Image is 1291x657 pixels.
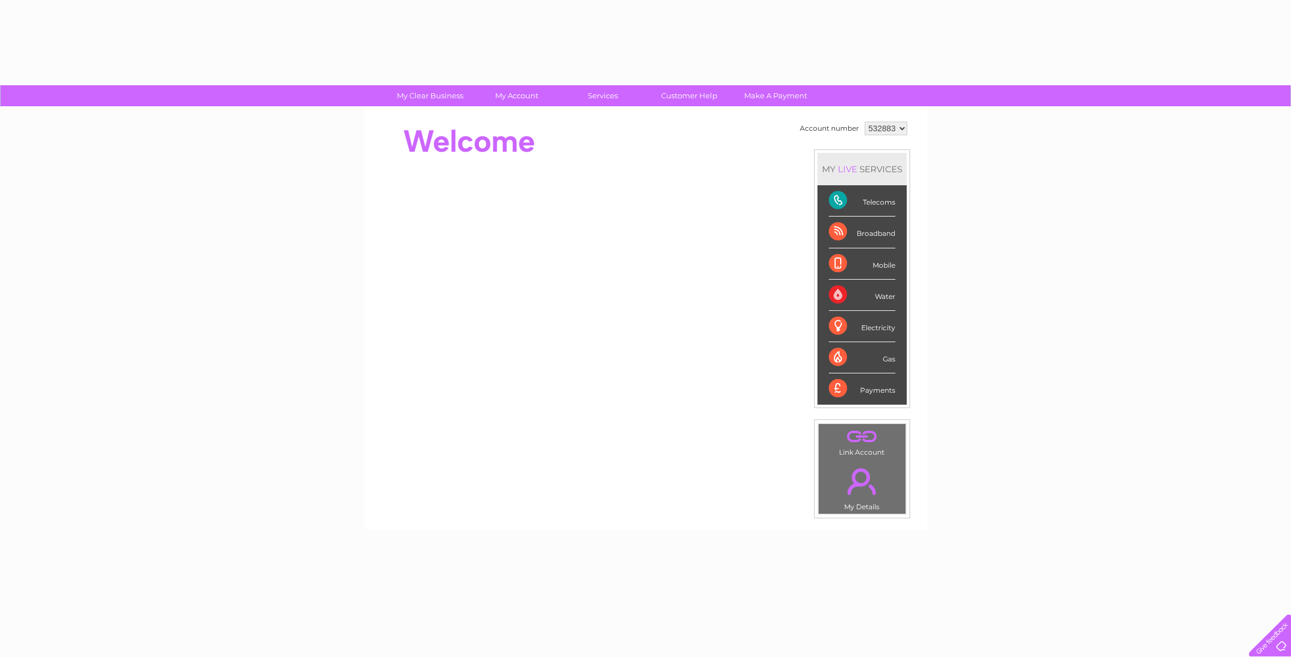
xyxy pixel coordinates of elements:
[818,459,906,514] td: My Details
[797,119,862,138] td: Account number
[829,217,895,248] div: Broadband
[829,373,895,404] div: Payments
[829,185,895,217] div: Telecoms
[383,85,477,106] a: My Clear Business
[821,461,903,501] a: .
[829,248,895,280] div: Mobile
[818,423,906,459] td: Link Account
[642,85,736,106] a: Customer Help
[829,342,895,373] div: Gas
[470,85,563,106] a: My Account
[829,280,895,311] div: Water
[836,164,860,174] div: LIVE
[821,427,903,447] a: .
[817,153,907,185] div: MY SERVICES
[829,311,895,342] div: Electricity
[729,85,823,106] a: Make A Payment
[556,85,650,106] a: Services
